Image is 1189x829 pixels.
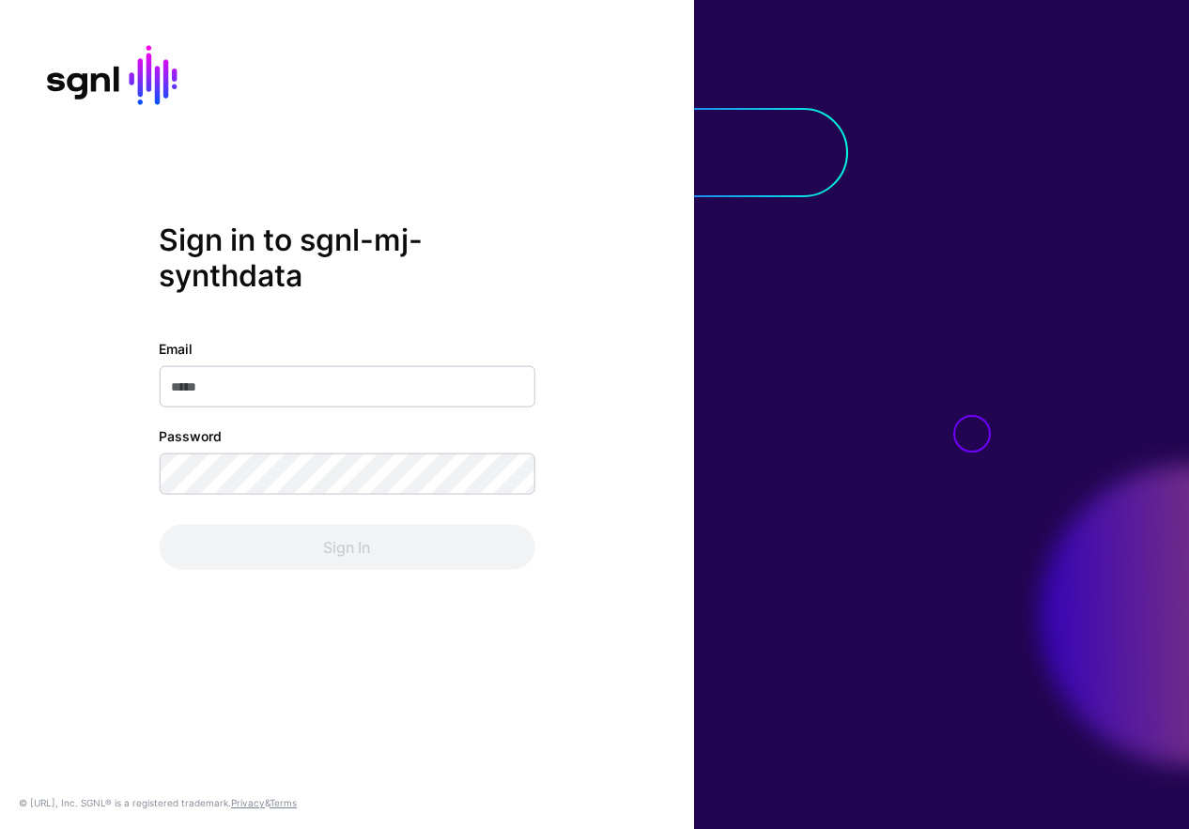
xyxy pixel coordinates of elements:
[159,426,222,446] label: Password
[159,339,193,359] label: Email
[231,797,265,808] a: Privacy
[19,795,297,810] div: © [URL], Inc. SGNL® is a registered trademark. &
[270,797,297,808] a: Terms
[159,222,534,294] h2: Sign in to sgnl-mj-synthdata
